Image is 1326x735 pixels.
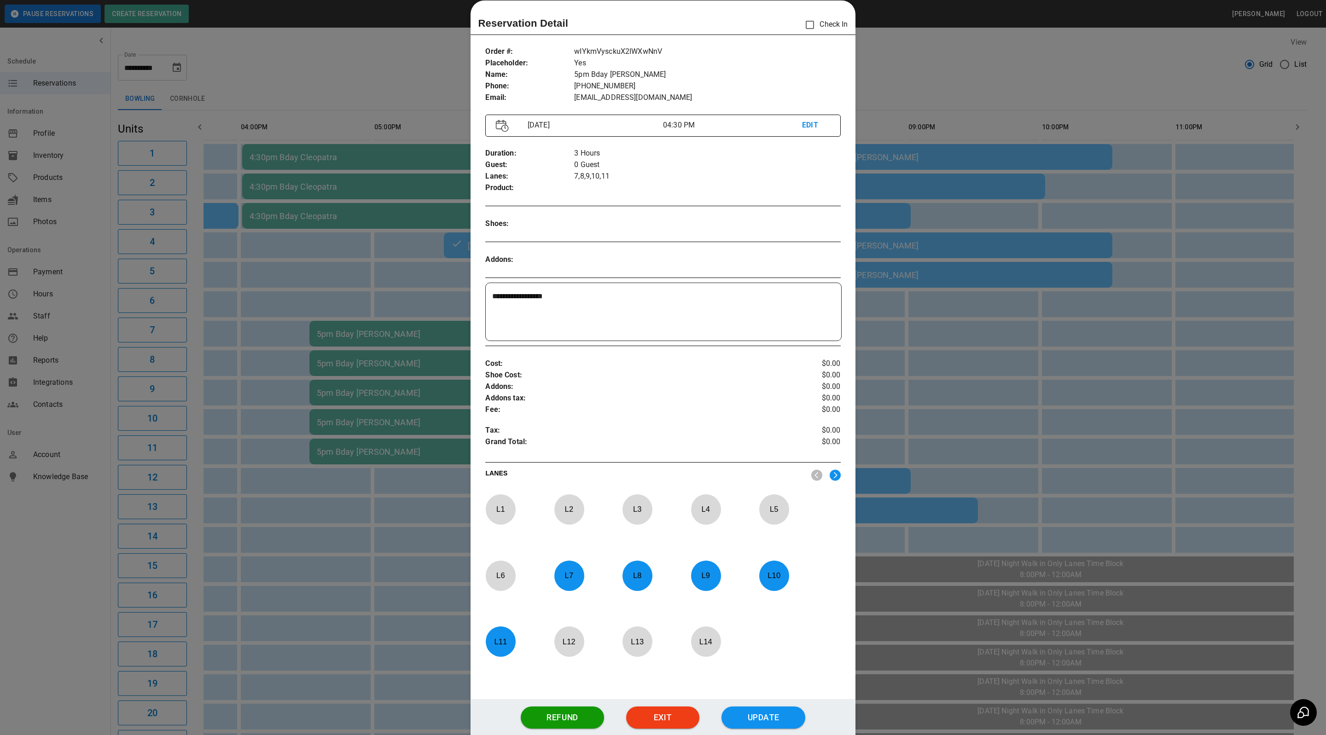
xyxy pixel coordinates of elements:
p: 7,8,9,10,11 [574,171,840,182]
p: Cost : [485,358,781,370]
p: Addons : [485,254,574,266]
p: L 1 [485,498,516,520]
p: $0.00 [781,436,841,450]
p: Grand Total : [485,436,781,450]
p: $0.00 [781,404,841,416]
p: L 5 [759,498,789,520]
p: Addons : [485,381,781,393]
p: L 7 [554,565,584,586]
p: Phone : [485,81,574,92]
p: L 3 [622,498,652,520]
p: Tax : [485,425,781,436]
p: L 9 [691,565,721,586]
p: Fee : [485,404,781,416]
p: L 6 [485,565,516,586]
p: Placeholder : [485,58,574,69]
p: $0.00 [781,370,841,381]
p: L 12 [554,631,584,652]
p: 5pm Bday [PERSON_NAME] [574,69,840,81]
p: LANES [485,469,803,481]
p: L 4 [691,498,721,520]
img: Vector [496,120,509,132]
p: Shoe Cost : [485,370,781,381]
p: wIYkmVysckuX2IWXwNnV [574,46,840,58]
button: Update [721,706,805,729]
p: 0 Guest [574,159,840,171]
p: L 8 [622,565,652,586]
p: $0.00 [781,393,841,404]
p: $0.00 [781,358,841,370]
p: [EMAIL_ADDRESS][DOMAIN_NAME] [574,92,840,104]
p: L 2 [554,498,584,520]
button: Exit [626,706,699,729]
img: nav_left.svg [811,469,822,481]
button: Refund [521,706,604,729]
p: Yes [574,58,840,69]
p: 3 Hours [574,148,840,159]
p: 04:30 PM [663,120,802,131]
p: Name : [485,69,574,81]
p: Duration : [485,148,574,159]
p: L 13 [622,631,652,652]
p: [DATE] [524,120,663,131]
p: Product : [485,182,574,194]
p: Check In [800,15,848,35]
p: Email : [485,92,574,104]
p: Order # : [485,46,574,58]
p: $0.00 [781,381,841,393]
p: Addons tax : [485,393,781,404]
p: L 10 [759,565,789,586]
p: [PHONE_NUMBER] [574,81,840,92]
p: L 11 [485,631,516,652]
p: Guest : [485,159,574,171]
p: $0.00 [781,425,841,436]
p: Shoes : [485,218,574,230]
img: right.svg [830,469,841,481]
p: Lanes : [485,171,574,182]
p: Reservation Detail [478,16,568,31]
p: EDIT [802,120,830,131]
p: L 14 [691,631,721,652]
